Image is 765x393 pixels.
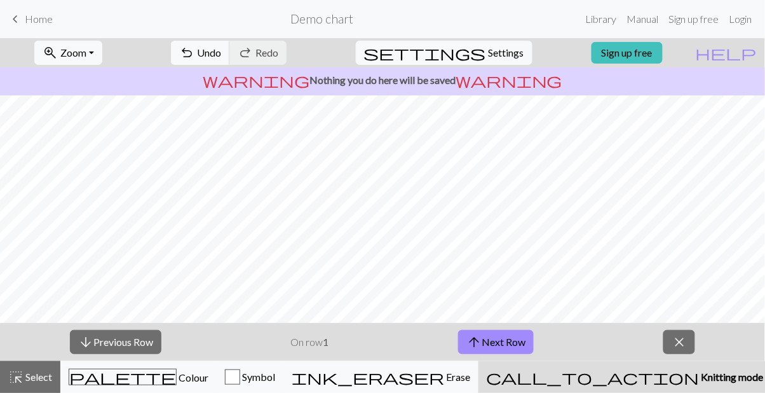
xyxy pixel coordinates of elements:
[203,71,309,89] span: warning
[456,71,562,89] span: warning
[5,72,760,88] p: Nothing you do here will be saved
[291,334,329,350] p: On row
[290,11,353,26] h2: Demo chart
[672,333,687,351] span: close
[356,41,532,65] button: SettingsSettings
[197,46,221,59] span: Undo
[8,8,53,30] a: Home
[43,44,58,62] span: zoom_in
[25,13,53,25] span: Home
[696,44,757,62] span: help
[283,361,478,393] button: Erase
[60,361,217,393] button: Colour
[8,368,24,386] span: highlight_alt
[323,336,329,348] strong: 1
[364,44,486,62] span: settings
[489,45,524,60] span: Settings
[592,42,663,64] a: Sign up free
[34,41,102,65] button: Zoom
[581,6,622,32] a: Library
[664,6,724,32] a: Sign up free
[24,371,52,383] span: Select
[217,361,283,393] button: Symbol
[466,333,482,351] span: arrow_upward
[724,6,757,32] a: Login
[622,6,664,32] a: Manual
[486,368,700,386] span: call_to_action
[458,330,534,354] button: Next Row
[8,10,23,28] span: keyboard_arrow_left
[60,46,86,59] span: Zoom
[179,44,194,62] span: undo
[240,371,275,383] span: Symbol
[69,368,176,386] span: palette
[364,45,486,60] i: Settings
[171,41,230,65] button: Undo
[444,371,470,383] span: Erase
[292,368,444,386] span: ink_eraser
[70,330,161,354] button: Previous Row
[78,333,93,351] span: arrow_downward
[700,371,764,383] span: Knitting mode
[177,371,208,383] span: Colour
